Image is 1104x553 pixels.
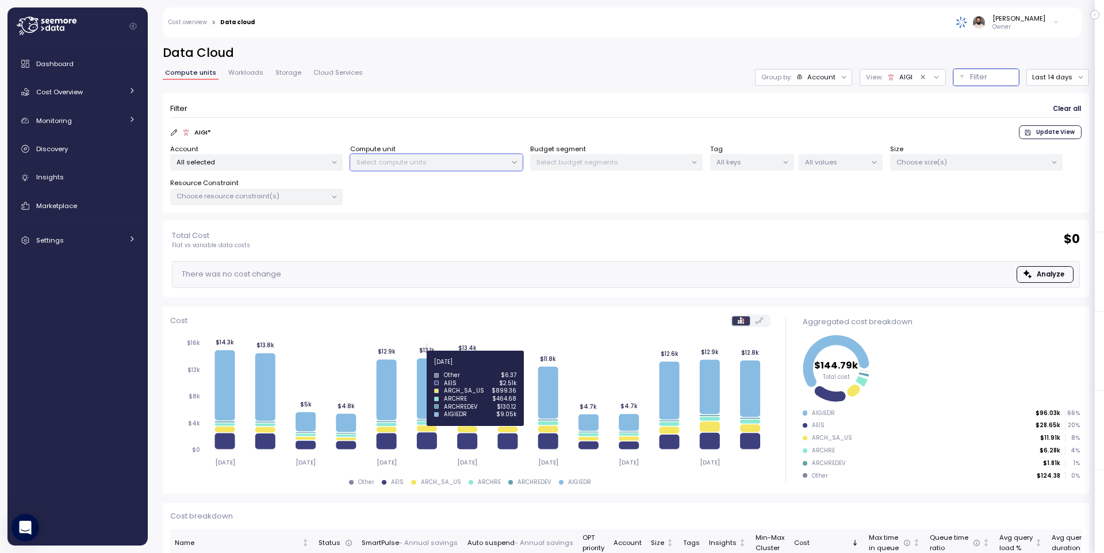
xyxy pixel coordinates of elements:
p: Filter [970,71,987,83]
div: ARCHREDEV [517,478,551,486]
div: Not sorted [738,539,746,547]
div: [PERSON_NAME] [992,14,1045,23]
div: SmartPulse [362,537,458,548]
tspan: [DATE] [538,459,558,466]
p: Select compute units [356,158,507,167]
div: Insights [709,537,737,548]
span: Insights [36,172,64,182]
div: > [212,19,216,26]
div: Other [812,472,828,480]
p: $11.91k [1040,434,1060,442]
div: Max time in queue [869,533,911,553]
p: $28.65k [1036,421,1060,429]
div: Avg query duration [1052,533,1085,553]
tspan: $14.3k [216,339,234,347]
button: Collapse navigation [126,22,140,30]
span: Monitoring [36,116,72,125]
tspan: $12.6k [660,350,678,358]
button: Analyze [1017,266,1074,283]
p: 0 % [1065,472,1079,480]
p: - Annual savings [515,537,573,548]
span: Dashboard [36,59,74,68]
a: Discovery [12,137,143,160]
div: Avg query load % [999,533,1033,553]
p: - Annual savings [399,537,458,548]
tspan: $13.8k [256,342,274,350]
span: Cost Overview [36,87,83,97]
span: Cloud Services [313,70,363,76]
p: $6.28k [1040,447,1060,455]
p: 4 % [1065,447,1079,455]
p: Cost [170,315,187,327]
p: Owner [992,23,1045,31]
p: Total Cost [172,230,250,241]
tspan: $13.1k [419,347,435,355]
p: 8 % [1065,434,1079,442]
div: OPT priority [582,533,604,553]
div: Tags [683,537,700,548]
p: 1 % [1065,459,1079,467]
a: Cost Overview [12,80,143,103]
div: Cost [794,537,850,548]
div: ARCH_SA_US [421,478,461,486]
tspan: [DATE] [296,459,316,466]
div: Data cloud [220,20,255,25]
p: All values [805,158,867,167]
div: ARCHRE [812,447,835,455]
a: Marketplace [12,194,143,217]
button: Last 14 days [1026,69,1089,86]
tspan: $8k [189,393,200,401]
p: Choose resource constraint(s) [177,191,327,201]
label: Compute unit [350,144,396,155]
tspan: $4k [188,420,200,427]
div: Not sorted [1034,539,1042,547]
div: Min-Max Cluster [756,533,784,553]
div: There was no cost change [178,268,281,280]
div: AIGI [899,72,913,82]
tspan: [DATE] [376,459,396,466]
a: Dashboard [12,52,143,75]
div: AIGIEDR [568,478,591,486]
div: ARCHREDEV [812,459,846,467]
tspan: $12.9k [701,348,719,356]
p: Group by: [761,72,792,82]
tspan: $0 [192,447,200,454]
tspan: $144.79k [814,358,858,371]
div: Queue time ratio [930,533,980,553]
p: AIGI * [194,128,211,137]
tspan: [DATE] [214,459,235,466]
h2: Data Cloud [163,45,1089,62]
span: Workloads [228,70,263,76]
p: Flat vs variable data costs [172,241,250,249]
label: Tag [710,144,723,155]
span: Update View [1036,126,1075,139]
p: $1.81k [1043,459,1060,467]
p: $96.03k [1036,409,1060,417]
span: Marketplace [36,201,77,210]
p: Filter [170,103,187,114]
tspan: $11.8k [540,355,556,363]
tspan: $12.9k [377,348,395,356]
button: Clear value [918,72,928,82]
a: Monitoring [12,109,143,132]
div: Auto suspend [467,537,573,548]
span: Discovery [36,144,68,153]
div: Not sorted [301,539,309,547]
div: Account [614,537,642,548]
label: Budget segment [530,144,586,155]
label: Size [890,144,903,155]
a: Cost overview [168,20,207,25]
div: ARCH_SA_US [812,434,852,442]
div: Status [319,537,352,548]
div: AEIS [812,421,825,429]
div: Sorted descending [851,539,859,547]
div: Aggregated cost breakdown [803,316,1080,328]
p: View : [866,72,883,82]
div: Not sorted [982,539,990,547]
a: Insights [12,166,143,189]
div: Open Intercom Messenger [11,514,39,542]
div: Other [358,478,374,486]
tspan: $12k [187,366,200,374]
label: Account [170,144,198,155]
h2: $ 0 [1064,231,1080,248]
